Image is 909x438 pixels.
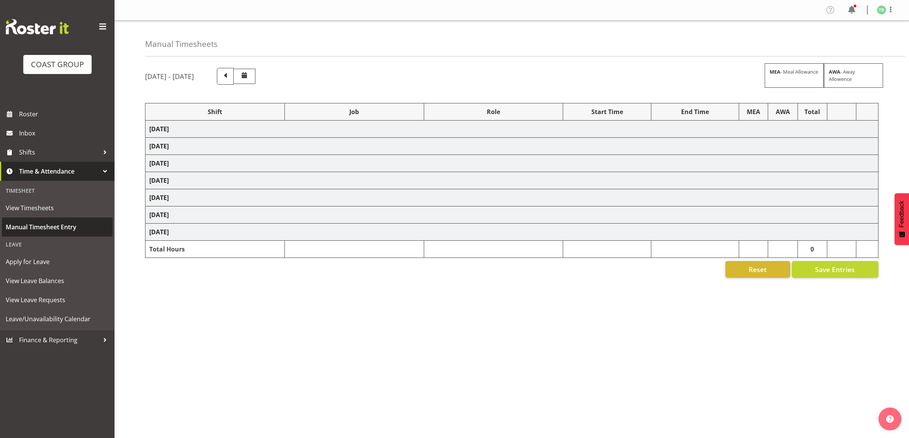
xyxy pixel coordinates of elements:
div: Timesheet [2,183,113,198]
div: AWA [772,107,794,116]
td: Total Hours [145,241,285,258]
img: help-xxl-2.png [886,415,894,423]
span: Apply for Leave [6,256,109,267]
div: Job [289,107,420,116]
span: View Leave Balances [6,275,109,287]
span: Leave/Unavailability Calendar [6,313,109,325]
a: View Leave Requests [2,290,113,309]
span: View Timesheets [6,202,109,214]
td: [DATE] [145,138,878,155]
img: Rosterit website logo [6,19,69,34]
strong: AWA [829,68,840,75]
td: 0 [798,241,827,258]
h4: Manual Timesheets [145,40,218,48]
td: [DATE] [145,189,878,206]
img: troy-breitmeyer1155.jpg [877,5,886,14]
button: Feedback - Show survey [894,193,909,245]
td: [DATE] [145,224,878,241]
td: [DATE] [145,206,878,224]
td: [DATE] [145,172,878,189]
div: Role [428,107,559,116]
span: Manual Timesheet Entry [6,221,109,233]
span: Time & Attendance [19,166,99,177]
a: Apply for Leave [2,252,113,271]
button: Save Entries [792,261,878,278]
a: View Timesheets [2,198,113,217]
span: Reset [749,264,767,274]
td: [DATE] [145,121,878,138]
strong: MEA [770,68,780,75]
span: Finance & Reporting [19,334,99,346]
div: Start Time [567,107,647,116]
span: Feedback [898,201,905,227]
td: [DATE] [145,155,878,172]
div: - Meal Allowance [765,63,824,88]
div: Total [802,107,823,116]
div: MEA [743,107,764,116]
div: - Away Allowence [824,63,883,88]
button: Reset [725,261,790,278]
h5: [DATE] - [DATE] [145,72,194,81]
span: Save Entries [815,264,855,274]
div: COAST GROUP [31,59,84,70]
a: View Leave Balances [2,271,113,290]
a: Manual Timesheet Entry [2,217,113,237]
div: Shift [149,107,281,116]
span: View Leave Requests [6,294,109,306]
div: Leave [2,237,113,252]
span: Roster [19,108,111,120]
span: Shifts [19,147,99,158]
span: Inbox [19,127,111,139]
div: End Time [655,107,735,116]
a: Leave/Unavailability Calendar [2,309,113,328]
